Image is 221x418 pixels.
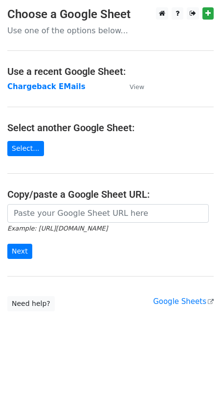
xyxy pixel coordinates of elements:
small: View [130,83,144,91]
h3: Choose a Google Sheet [7,7,214,22]
a: Need help? [7,296,55,311]
small: Example: [URL][DOMAIN_NAME] [7,225,108,232]
a: Google Sheets [153,297,214,306]
h4: Use a recent Google Sheet: [7,66,214,77]
input: Paste your Google Sheet URL here [7,204,209,223]
p: Use one of the options below... [7,25,214,36]
a: View [120,82,144,91]
a: Chargeback EMails [7,82,86,91]
h4: Copy/paste a Google Sheet URL: [7,188,214,200]
input: Next [7,244,32,259]
h4: Select another Google Sheet: [7,122,214,134]
a: Select... [7,141,44,156]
